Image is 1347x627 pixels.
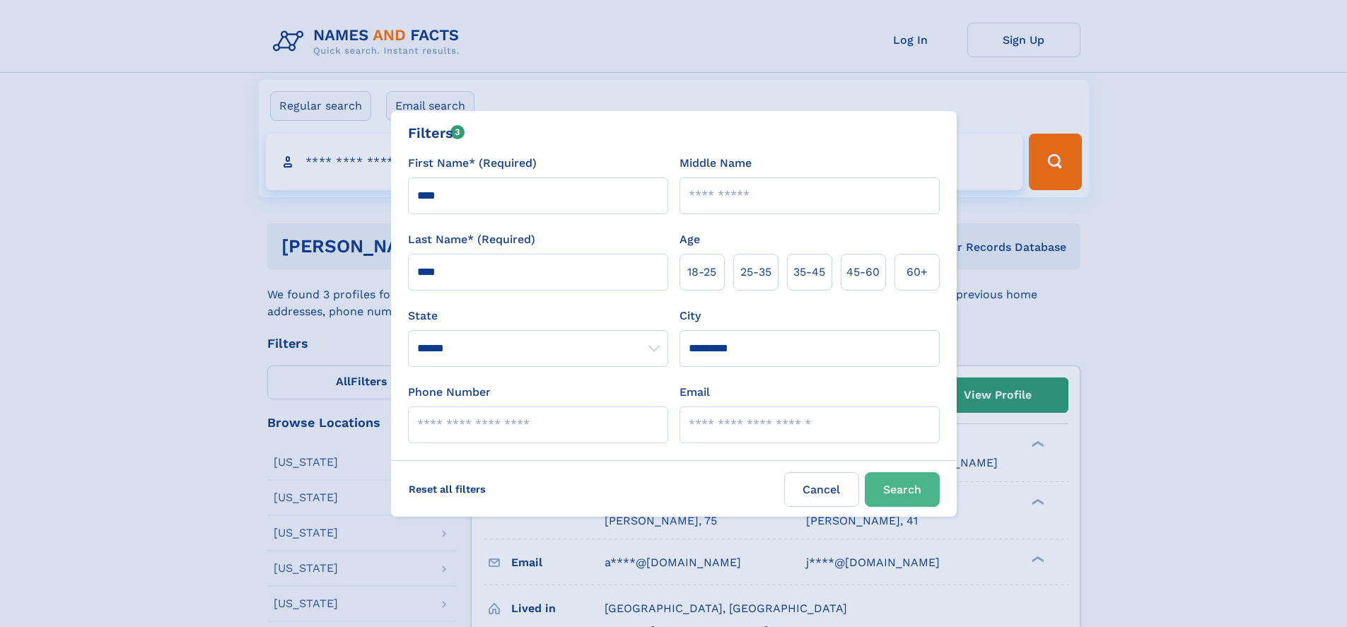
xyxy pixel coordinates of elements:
[400,472,495,506] label: Reset all filters
[687,264,716,281] span: 18‑25
[680,155,752,172] label: Middle Name
[846,264,880,281] span: 45‑60
[784,472,859,507] label: Cancel
[408,384,491,401] label: Phone Number
[408,155,537,172] label: First Name* (Required)
[408,307,668,324] label: State
[680,231,700,248] label: Age
[680,384,710,401] label: Email
[865,472,940,507] button: Search
[680,307,701,324] label: City
[408,122,465,143] div: Filters
[408,231,535,248] label: Last Name* (Required)
[793,264,825,281] span: 35‑45
[740,264,771,281] span: 25‑35
[906,264,928,281] span: 60+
